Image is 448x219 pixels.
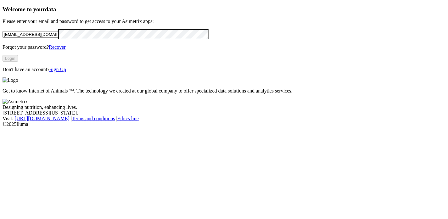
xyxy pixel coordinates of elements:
p: Please enter your email and password to get access to your Asimetrix apps: [3,19,445,24]
img: Asimetrix [3,99,28,104]
a: Terms and conditions [72,116,115,121]
div: Visit : | | [3,116,445,121]
div: [STREET_ADDRESS][US_STATE]. [3,110,445,116]
a: [URL][DOMAIN_NAME] [15,116,70,121]
div: © 2025 Iluma [3,121,445,127]
img: Logo [3,77,18,83]
span: data [45,6,56,13]
button: Login [3,55,18,62]
input: Your email [3,31,58,38]
h3: Welcome to your [3,6,445,13]
a: Sign Up [49,67,66,72]
a: Recover [49,44,65,50]
p: Get to know Internet of Animals ™. The technology we created at our global company to offer speci... [3,88,445,94]
div: Designing nutrition, enhancing lives. [3,104,445,110]
a: Ethics line [117,116,139,121]
p: Don't have an account? [3,67,445,72]
p: Forgot your password? [3,44,445,50]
